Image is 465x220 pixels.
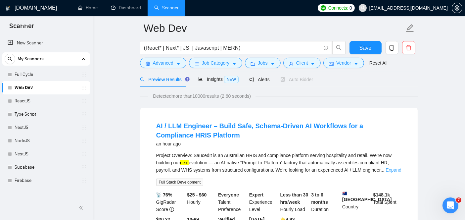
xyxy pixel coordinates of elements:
[329,61,334,66] span: idcard
[354,61,358,66] span: caret-down
[4,21,39,35] span: Scanner
[81,151,87,157] span: holder
[153,59,173,67] span: Advanced
[452,5,462,11] span: setting
[270,61,275,66] span: caret-down
[402,45,415,51] span: delete
[249,192,264,197] b: Expert
[349,41,382,54] button: Save
[310,191,341,213] div: Duration
[289,61,294,66] span: user
[359,44,371,52] span: Save
[144,20,404,36] input: Scanner name...
[156,152,402,174] div: Project Overview: SaucedIt is an Australian HRIS and compliance platform serving hospitality and ...
[386,167,401,173] a: Expand
[156,122,363,139] a: AI / LLM Engineer – Build Safe, Schema-Driven AI Workflows for a Compliance HRIS Platform
[15,81,77,94] a: Web Dev
[2,52,90,187] li: My Scanners
[369,59,388,67] a: Reset All
[15,121,77,134] a: NextJS
[224,76,239,83] span: NEW
[79,204,85,211] span: double-left
[180,160,189,165] mark: next
[296,59,308,67] span: Client
[332,41,346,54] button: search
[311,192,328,205] b: 3 to 6 months
[198,77,239,82] span: Insights
[15,147,77,161] a: NestJS
[195,61,199,66] span: bars
[78,5,98,11] a: homeHome
[372,191,403,213] div: Total Spent
[8,36,85,50] a: New Scanner
[5,57,15,61] span: search
[279,191,310,213] div: Hourly Load
[140,77,145,82] span: search
[258,59,268,67] span: Jobs
[144,44,321,52] input: Search Freelance Jobs...
[402,41,415,54] button: delete
[111,5,141,11] a: dashboardDashboard
[81,178,87,183] span: holder
[386,45,398,51] span: copy
[169,207,174,212] span: info-circle
[140,77,188,82] span: Preview Results
[328,4,348,12] span: Connects:
[6,3,10,14] img: logo
[249,77,254,82] span: notification
[156,192,172,197] b: 📡 76%
[343,191,347,196] img: 🇦🇺
[15,108,77,121] a: Type Script
[385,41,398,54] button: copy
[186,191,217,213] div: Hourly
[176,61,181,66] span: caret-down
[283,58,321,68] button: userClientcaret-down
[280,77,313,82] span: Auto Bidder
[189,58,242,68] button: barsJob Categorycaret-down
[148,92,256,100] span: Detected more than 10000 results (2.60 seconds)
[349,4,352,12] span: 0
[18,52,44,66] span: My Scanners
[81,85,87,90] span: holder
[5,54,15,64] button: search
[249,77,270,82] span: Alerts
[248,191,279,213] div: Experience Level
[81,72,87,77] span: holder
[15,174,77,187] a: Firebase
[280,192,308,205] b: Less than 30 hrs/week
[373,192,390,197] b: $ 148.1k
[333,45,345,51] span: search
[81,98,87,104] span: holder
[218,192,239,197] b: Everyone
[452,3,462,13] button: setting
[310,61,315,66] span: caret-down
[2,36,90,50] li: New Scanner
[280,77,285,82] span: robot
[360,6,365,10] span: user
[341,191,372,213] div: Country
[198,77,203,82] span: area-chart
[81,165,87,170] span: holder
[406,24,414,32] span: edit
[156,140,402,148] div: an hour ago
[336,59,351,67] span: Vendor
[140,58,186,68] button: settingAdvancedcaret-down
[156,179,204,186] span: Full Stack Development
[81,112,87,117] span: holder
[456,197,461,203] span: 7
[217,191,248,213] div: Talent Preference
[15,134,77,147] a: NodeJS
[442,197,458,213] iframe: Intercom live chat
[81,138,87,143] span: holder
[81,125,87,130] span: holder
[15,94,77,108] a: ReactJS
[146,61,150,66] span: setting
[155,191,186,213] div: GigRadar Score
[342,191,392,202] b: [GEOGRAPHIC_DATA]
[321,5,326,11] img: upwork-logo.png
[245,58,281,68] button: folderJobscaret-down
[381,167,385,173] span: ...
[323,58,364,68] button: idcardVendorcaret-down
[187,192,207,197] b: $25 - $60
[154,5,179,11] a: searchScanner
